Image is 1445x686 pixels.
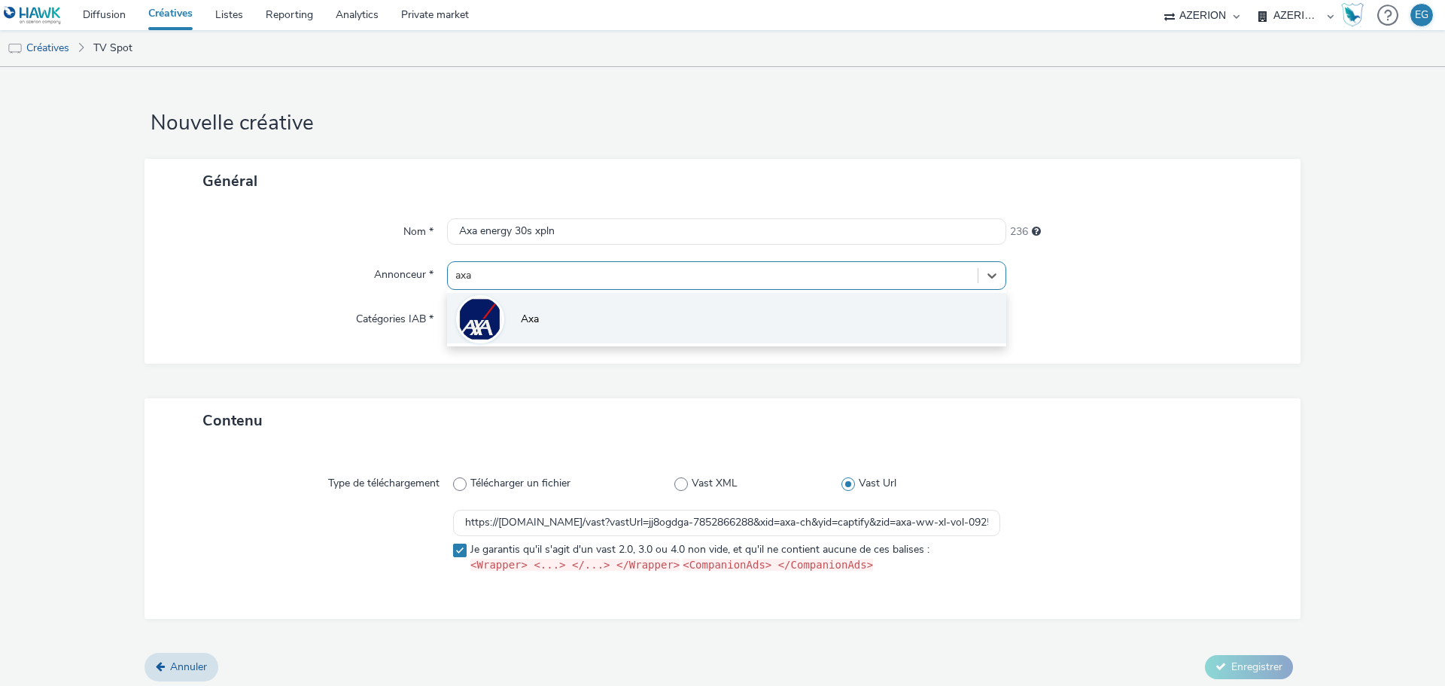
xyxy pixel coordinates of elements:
input: URL du vast [453,510,1000,536]
span: Axa [521,312,539,327]
div: EG [1415,4,1428,26]
span: Contenu [202,410,263,431]
span: Vast XML [692,476,738,491]
label: Catégories IAB * [350,306,440,327]
span: Annuler [170,660,207,674]
img: Hawk Academy [1341,3,1364,27]
a: Hawk Academy [1341,3,1370,27]
span: Télécharger un fichier [470,476,570,491]
label: Annonceur * [368,261,440,282]
a: Annuler [144,653,218,681]
h1: Nouvelle créative [144,109,1300,138]
label: Type de téléchargement [322,470,446,491]
input: Nom [447,218,1006,245]
img: Axa [458,297,502,341]
span: Enregistrer [1231,660,1282,674]
button: Enregistrer [1205,655,1293,679]
label: Nom * [397,218,440,239]
span: Vast Url [859,476,896,491]
a: TV Spot [86,30,140,66]
span: Général [202,171,257,191]
img: undefined Logo [4,6,62,25]
span: Je garantis qu'il s'agit d'un vast 2.0, 3.0 ou 4.0 non vide, et qu'il ne contient aucune de ces b... [470,542,929,574]
div: 255 caractères maximum [1032,224,1041,239]
span: 236 [1010,224,1028,239]
code: <Wrapper> <...> </...> </Wrapper> [470,559,680,571]
code: <CompanionAds> </CompanionAds> [683,559,873,571]
img: tv [8,41,23,56]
